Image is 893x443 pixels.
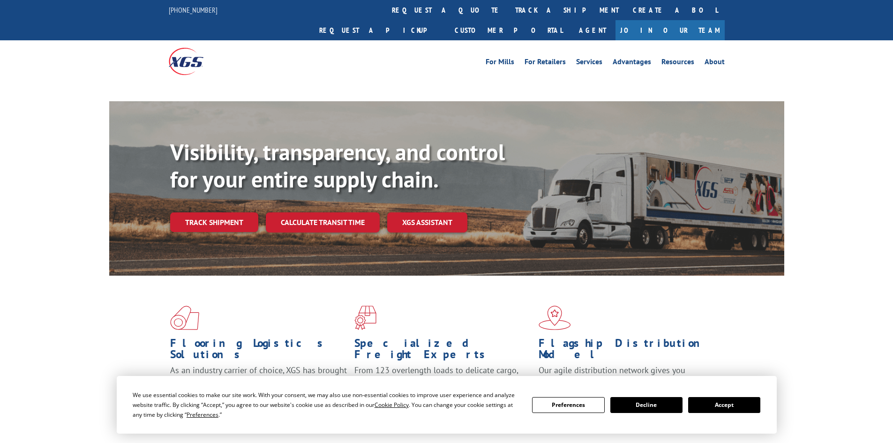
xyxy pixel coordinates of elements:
h1: Flagship Distribution Model [539,338,716,365]
span: As an industry carrier of choice, XGS has brought innovation and dedication to flooring logistics... [170,365,347,398]
button: Accept [688,397,760,413]
button: Decline [610,397,683,413]
span: Our agile distribution network gives you nationwide inventory management on demand. [539,365,711,387]
a: Advantages [613,58,651,68]
a: About [705,58,725,68]
p: From 123 overlength loads to delicate cargo, our experienced staff knows the best way to move you... [354,365,532,406]
a: For Retailers [525,58,566,68]
a: [PHONE_NUMBER] [169,5,218,15]
b: Visibility, transparency, and control for your entire supply chain. [170,137,505,194]
h1: Flooring Logistics Solutions [170,338,347,365]
a: Services [576,58,602,68]
a: Track shipment [170,212,258,232]
span: Cookie Policy [375,401,409,409]
a: Join Our Team [615,20,725,40]
a: Request a pickup [312,20,448,40]
a: Resources [661,58,694,68]
img: xgs-icon-flagship-distribution-model-red [539,306,571,330]
a: XGS ASSISTANT [387,212,467,233]
img: xgs-icon-total-supply-chain-intelligence-red [170,306,199,330]
span: Preferences [187,411,218,419]
button: Preferences [532,397,604,413]
a: Calculate transit time [266,212,380,233]
h1: Specialized Freight Experts [354,338,532,365]
a: For Mills [486,58,514,68]
a: Customer Portal [448,20,570,40]
div: We use essential cookies to make our site work. With your consent, we may also use non-essential ... [133,390,521,420]
img: xgs-icon-focused-on-flooring-red [354,306,376,330]
a: Agent [570,20,615,40]
div: Cookie Consent Prompt [117,376,777,434]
